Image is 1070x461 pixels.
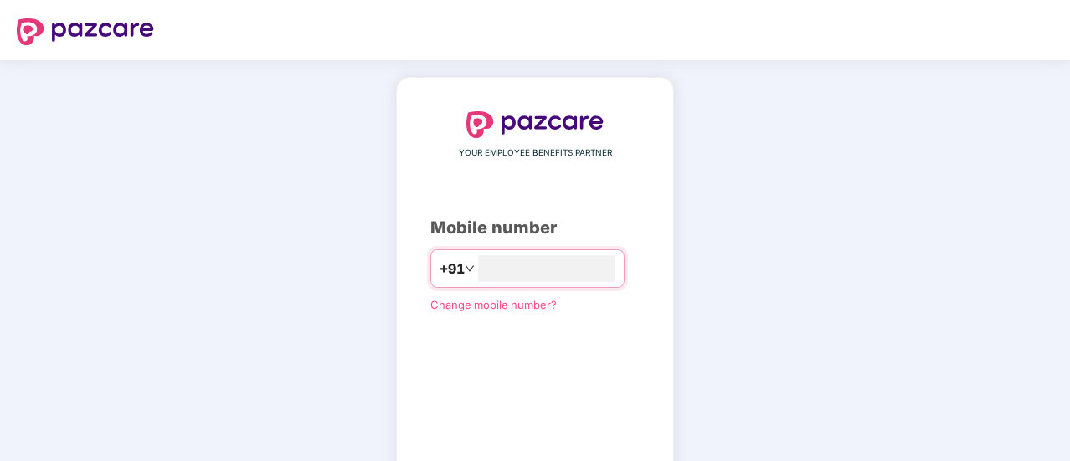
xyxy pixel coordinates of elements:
[440,259,465,279] span: +91
[430,298,557,311] a: Change mobile number?
[17,18,154,45] img: logo
[466,111,604,138] img: logo
[459,146,612,160] span: YOUR EMPLOYEE BENEFITS PARTNER
[430,215,640,241] div: Mobile number
[465,264,475,274] span: down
